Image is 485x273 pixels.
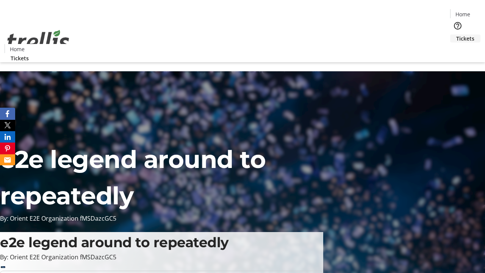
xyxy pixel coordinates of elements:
img: Orient E2E Organization fMSDazcGC5's Logo [5,22,72,60]
span: Tickets [11,54,29,62]
button: Help [450,18,465,33]
span: Home [10,45,25,53]
span: Tickets [456,35,474,42]
a: Home [451,10,475,18]
a: Tickets [450,35,480,42]
span: Home [455,10,470,18]
button: Cart [450,42,465,58]
a: Home [5,45,29,53]
a: Tickets [5,54,35,62]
